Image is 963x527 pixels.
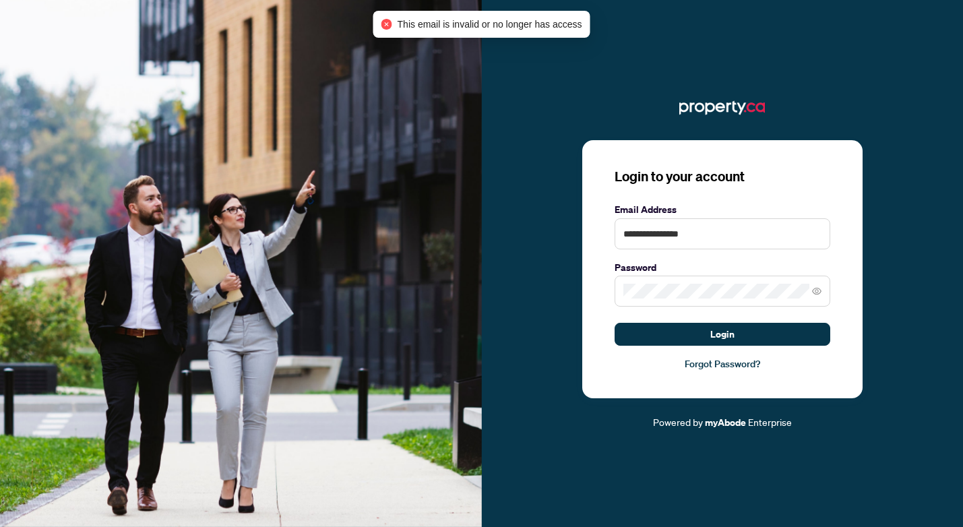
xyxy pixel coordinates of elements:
[615,260,830,275] label: Password
[615,323,830,346] button: Login
[748,416,792,428] span: Enterprise
[615,202,830,217] label: Email Address
[710,323,735,345] span: Login
[615,356,830,371] a: Forgot Password?
[398,17,582,32] span: This email is invalid or no longer has access
[812,286,821,296] span: eye
[615,167,830,186] h3: Login to your account
[679,97,765,119] img: ma-logo
[705,415,746,430] a: myAbode
[381,19,392,30] span: close-circle
[653,416,703,428] span: Powered by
